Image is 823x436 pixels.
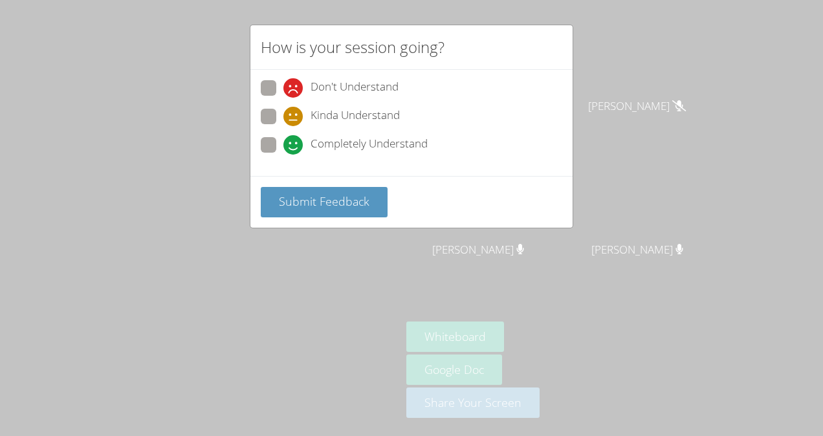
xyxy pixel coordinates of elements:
[261,187,388,217] button: Submit Feedback
[311,135,428,155] span: Completely Understand
[311,78,399,98] span: Don't Understand
[261,36,444,59] h2: How is your session going?
[311,107,400,126] span: Kinda Understand
[279,193,369,209] span: Submit Feedback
